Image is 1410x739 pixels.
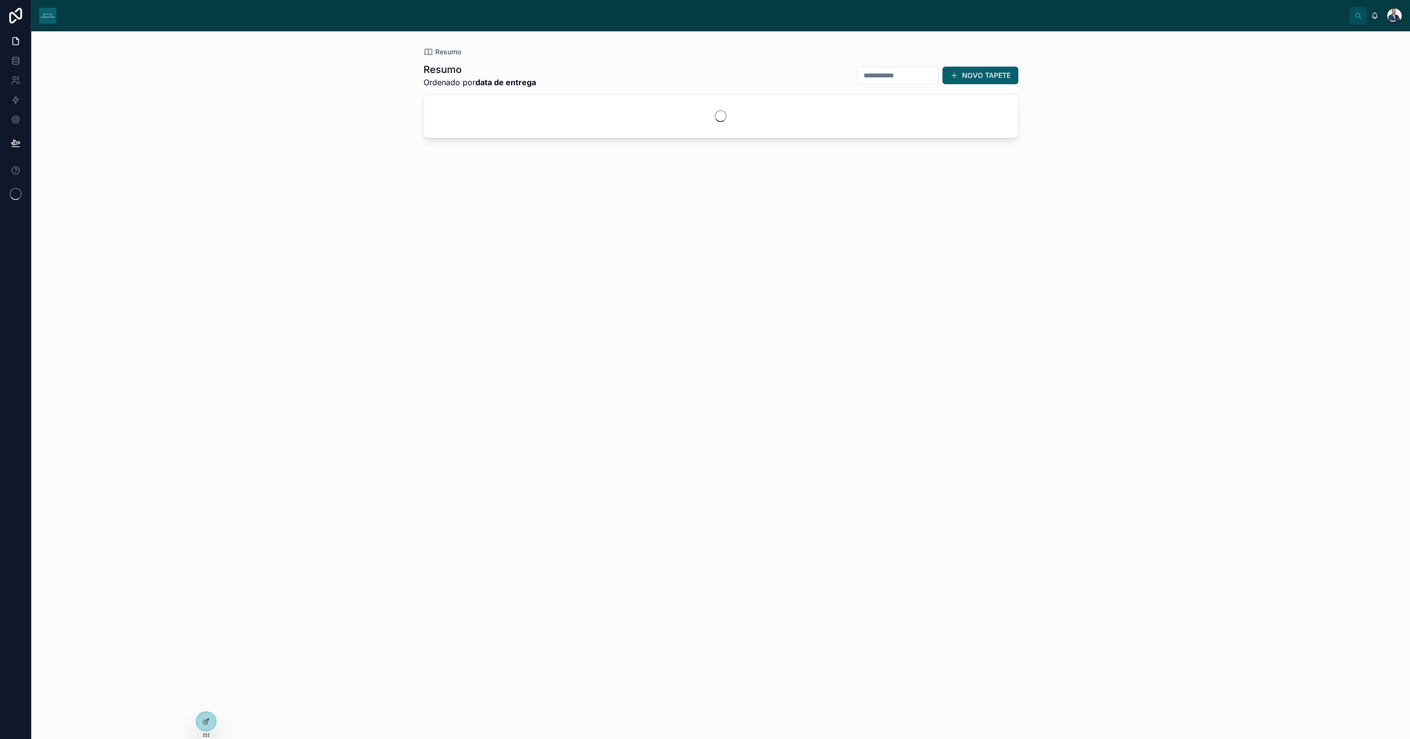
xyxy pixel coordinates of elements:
a: Resumo [423,47,461,57]
img: App logo [39,8,56,24]
div: scrollable content [64,14,1349,18]
button: NOVO TAPETE [942,67,1018,84]
span: Ordenado por [423,76,536,88]
span: Resumo [435,47,461,57]
h1: Resumo [423,63,536,76]
strong: data de entrega [475,77,536,87]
